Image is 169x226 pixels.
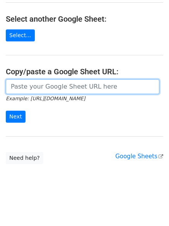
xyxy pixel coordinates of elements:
a: Google Sheets [115,153,163,160]
h4: Copy/paste a Google Sheet URL: [6,67,163,76]
a: Select... [6,29,35,41]
small: Example: [URL][DOMAIN_NAME] [6,96,85,101]
a: Need help? [6,152,43,164]
input: Next [6,111,26,123]
input: Paste your Google Sheet URL here [6,79,159,94]
h4: Select another Google Sheet: [6,14,163,24]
